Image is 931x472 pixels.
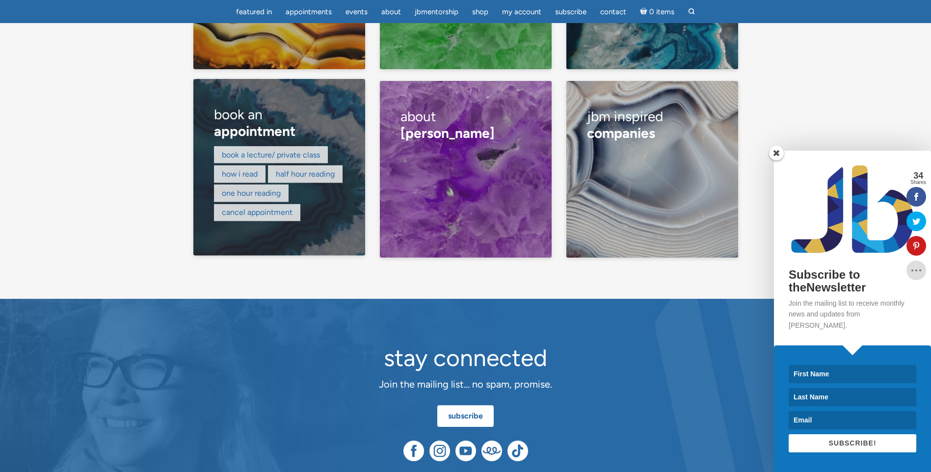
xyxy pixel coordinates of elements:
span: [PERSON_NAME] [400,125,495,141]
h2: Subscribe to theNewsletter [789,268,916,294]
a: Subscribe [549,2,592,22]
p: Join the mailing list… no spam, promise. [292,377,640,392]
span: 0 items [649,8,674,16]
h3: book an [214,100,344,146]
span: appointment [214,123,295,139]
a: Cancel appointment [222,208,293,217]
span: Shop [472,7,488,16]
h3: about [400,102,531,148]
input: First Name [789,365,916,383]
a: Shop [466,2,494,22]
a: featured in [230,2,278,22]
a: Book a lecture/ private class [222,150,320,159]
p: Join the mailing list to receive monthly news and updates from [PERSON_NAME]. [789,298,916,331]
a: One hour reading [222,188,281,198]
img: YouTube [455,441,476,461]
input: Last Name [789,388,916,406]
a: Contact [594,2,632,22]
a: About [375,2,407,22]
span: SUBSCRIBE! [828,439,876,447]
span: About [381,7,401,16]
h3: jbm inspired [587,102,717,148]
img: Facebook [403,441,424,461]
a: How I read [222,169,258,179]
img: TikTok [507,441,528,461]
span: Shares [910,180,926,185]
a: Half hour reading [276,169,335,179]
span: Contact [600,7,626,16]
span: My Account [502,7,541,16]
a: Appointments [280,2,338,22]
span: featured in [236,7,272,16]
span: Appointments [286,7,332,16]
a: Cart0 items [634,1,680,22]
span: JBMentorship [415,7,458,16]
i: Cart [640,7,649,16]
input: Email [789,411,916,429]
button: SUBSCRIBE! [789,434,916,452]
a: Events [340,2,373,22]
a: My Account [496,2,547,22]
span: Companies [587,125,655,141]
a: JBMentorship [409,2,464,22]
span: Subscribe [555,7,586,16]
img: Teespring [481,441,502,461]
h2: stay connected [292,345,640,371]
img: Instagram [429,441,450,461]
span: Events [346,7,368,16]
a: subscribe [437,405,494,427]
span: 34 [910,171,926,180]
